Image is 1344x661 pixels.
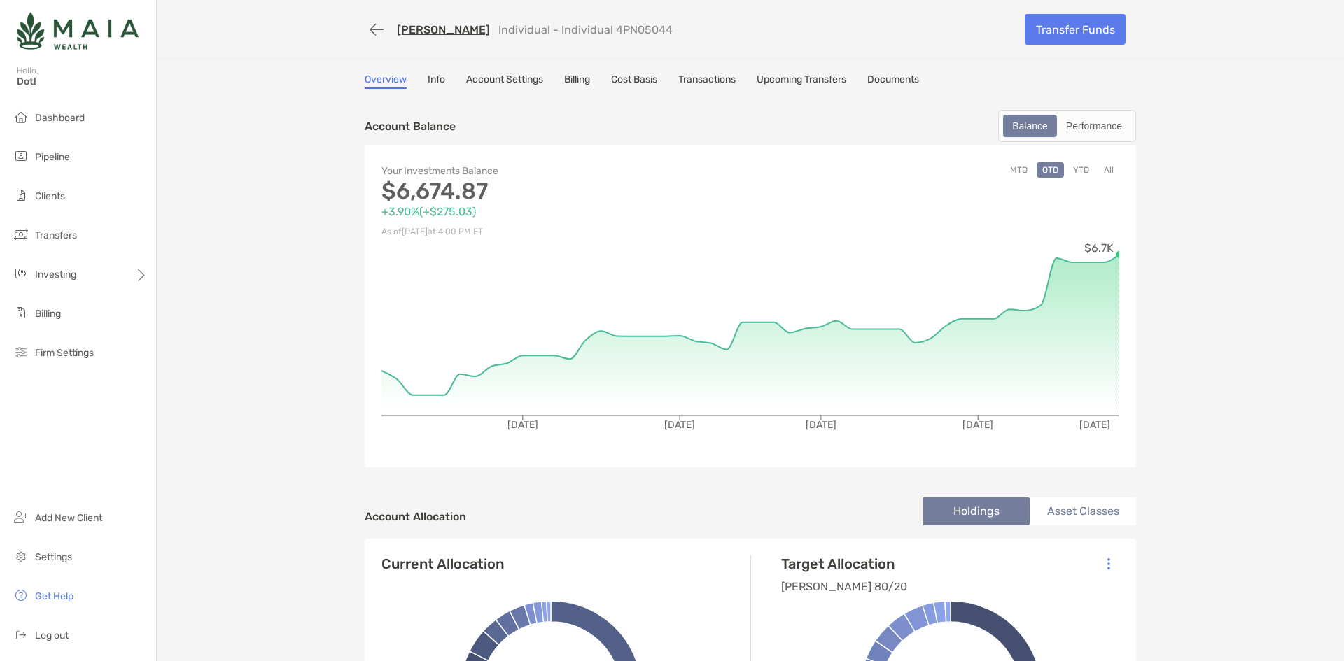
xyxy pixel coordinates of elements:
p: Individual - Individual 4PN05044 [498,23,673,36]
img: Icon List Menu [1107,557,1110,570]
span: Investing [35,269,76,280]
span: Settings [35,551,72,563]
span: Pipeline [35,151,70,163]
span: Log out [35,630,69,641]
a: Cost Basis [611,73,657,89]
p: [PERSON_NAME] 80/20 [781,578,907,595]
li: Holdings [923,497,1030,525]
tspan: [DATE] [507,419,538,431]
p: $6,674.87 [381,183,750,200]
a: Transactions [678,73,736,89]
img: add_new_client icon [13,509,29,525]
img: transfers icon [13,226,29,243]
div: Balance [1004,116,1056,136]
button: YTD [1067,162,1095,178]
h4: Current Allocation [381,555,504,572]
img: get-help icon [13,587,29,604]
button: QTD [1037,162,1064,178]
a: Documents [867,73,919,89]
a: Account Settings [466,73,543,89]
p: As of [DATE] at 4:00 PM ET [381,223,750,241]
h4: Target Allocation [781,555,907,572]
a: Upcoming Transfers [757,73,846,89]
img: logout icon [13,626,29,643]
button: All [1098,162,1119,178]
img: Zoe Logo [17,6,139,56]
span: Firm Settings [35,347,94,359]
li: Asset Classes [1030,497,1136,525]
img: settings icon [13,548,29,564]
span: Billing [35,308,61,320]
span: Transfers [35,229,77,241]
img: investing icon [13,265,29,282]
div: Performance [1058,116,1130,136]
img: firm-settings icon [13,343,29,360]
img: pipeline icon [13,148,29,164]
span: Dashboard [35,112,85,124]
tspan: [DATE] [1079,419,1110,431]
div: segmented control [998,110,1136,142]
p: Account Balance [365,118,456,135]
img: dashboard icon [13,108,29,125]
img: clients icon [13,187,29,204]
a: Transfer Funds [1025,14,1126,45]
tspan: [DATE] [806,419,836,431]
a: [PERSON_NAME] [397,23,490,36]
tspan: $6.7K [1084,241,1114,255]
a: Billing [564,73,590,89]
p: Your Investments Balance [381,162,750,180]
a: Info [428,73,445,89]
tspan: [DATE] [664,419,695,431]
h4: Account Allocation [365,510,466,523]
p: +3.90% ( +$275.03 ) [381,203,750,220]
span: Clients [35,190,65,202]
span: Add New Client [35,512,102,524]
span: Get Help [35,590,73,602]
span: Dot! [17,76,148,87]
button: MTD [1004,162,1033,178]
tspan: [DATE] [962,419,993,431]
img: billing icon [13,304,29,321]
a: Overview [365,73,407,89]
